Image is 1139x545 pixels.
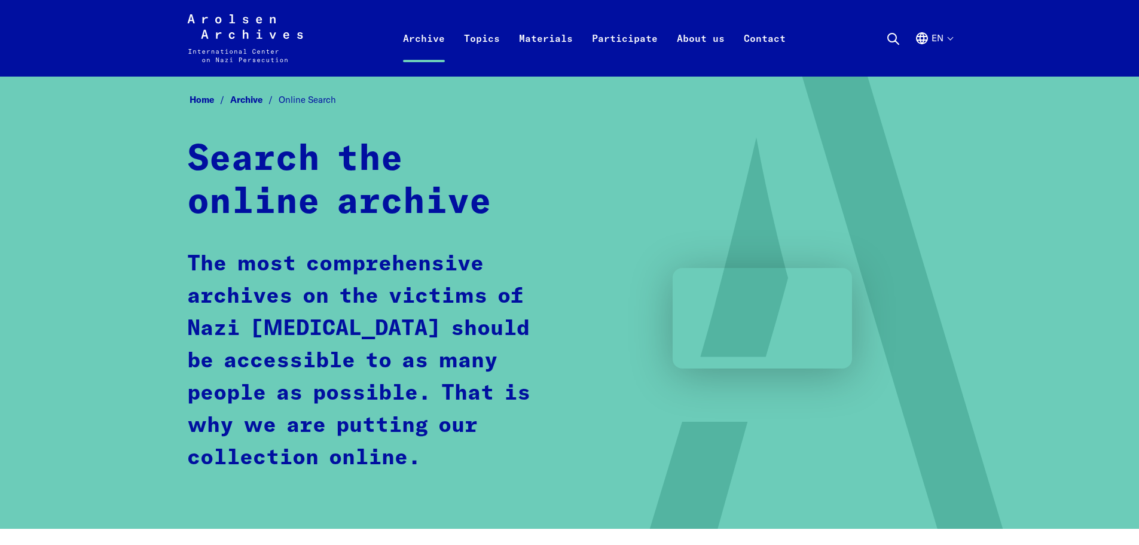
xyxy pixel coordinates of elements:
span: Online Search [279,94,336,105]
nav: Primary [393,14,795,62]
a: Materials [509,29,582,77]
button: English, language selection [915,31,952,74]
p: The most comprehensive archives on the victims of Nazi [MEDICAL_DATA] should be accessible to as ... [187,248,549,474]
a: Home [190,94,230,105]
a: About us [667,29,734,77]
a: Contact [734,29,795,77]
a: Archive [393,29,454,77]
nav: Breadcrumb [187,91,952,109]
a: Participate [582,29,667,77]
strong: Search the online archive [187,142,491,221]
a: Topics [454,29,509,77]
a: Archive [230,94,279,105]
